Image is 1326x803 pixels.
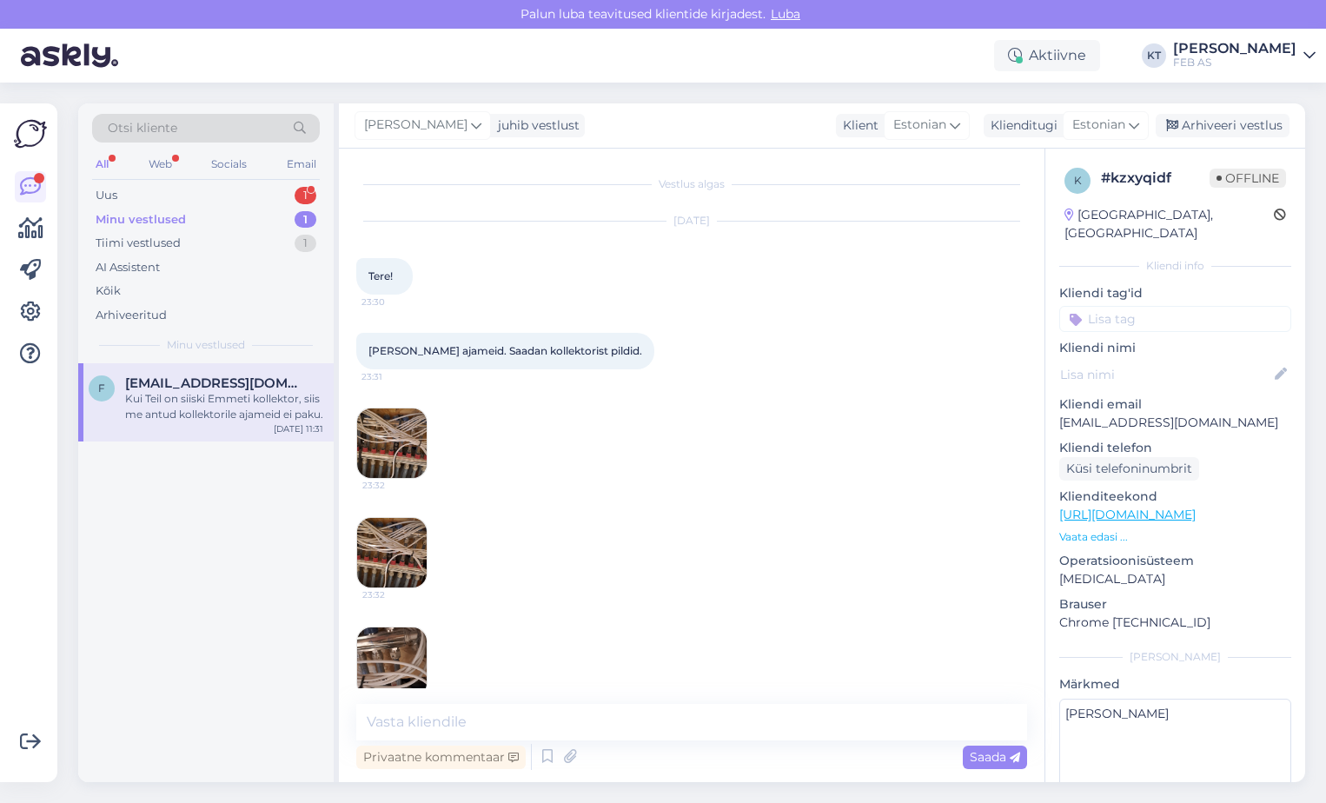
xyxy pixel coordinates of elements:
[208,153,250,176] div: Socials
[1074,174,1082,187] span: k
[361,295,427,309] span: 23:30
[1210,169,1286,188] span: Offline
[1059,529,1291,545] p: Vaata edasi ...
[356,746,526,769] div: Privaatne kommentaar
[361,370,427,383] span: 23:31
[1173,42,1316,70] a: [PERSON_NAME]FEB AS
[1173,42,1296,56] div: [PERSON_NAME]
[125,375,306,391] span: felikavendel35@gmail.com
[96,307,167,324] div: Arhiveeritud
[1064,206,1274,242] div: [GEOGRAPHIC_DATA], [GEOGRAPHIC_DATA]
[108,119,177,137] span: Otsi kliente
[283,153,320,176] div: Email
[96,211,186,229] div: Minu vestlused
[1059,457,1199,481] div: Küsi telefoninumbrit
[766,6,806,22] span: Luba
[96,282,121,300] div: Kõik
[1059,339,1291,357] p: Kliendi nimi
[14,117,47,150] img: Askly Logo
[356,176,1027,192] div: Vestlus algas
[836,116,878,135] div: Klient
[1072,116,1125,135] span: Estonian
[364,116,467,135] span: [PERSON_NAME]
[1059,284,1291,302] p: Kliendi tag'id
[970,749,1020,765] span: Saada
[1059,507,1196,522] a: [URL][DOMAIN_NAME]
[1059,570,1291,588] p: [MEDICAL_DATA]
[1059,649,1291,665] div: [PERSON_NAME]
[1156,114,1290,137] div: Arhiveeri vestlus
[274,422,323,435] div: [DATE] 11:31
[1059,258,1291,274] div: Kliendi info
[1059,488,1291,506] p: Klienditeekond
[167,337,245,353] span: Minu vestlused
[1060,365,1271,384] input: Lisa nimi
[92,153,112,176] div: All
[1142,43,1166,68] div: KT
[356,213,1027,229] div: [DATE]
[368,344,642,357] span: [PERSON_NAME] ajameid. Saadan kollektorist pildid.
[1059,439,1291,457] p: Kliendi telefon
[1173,56,1296,70] div: FEB AS
[1101,168,1210,189] div: # kzxyqidf
[357,408,427,478] img: Attachment
[1059,675,1291,693] p: Märkmed
[98,382,105,395] span: f
[893,116,946,135] span: Estonian
[1059,395,1291,414] p: Kliendi email
[491,116,580,135] div: juhib vestlust
[1059,552,1291,570] p: Operatsioonisüsteem
[1059,595,1291,614] p: Brauser
[96,235,181,252] div: Tiimi vestlused
[125,391,323,422] div: Kui Teil on siiski Emmeti kollektor, siis me antud kollektorile ajameid ei paku.
[96,187,117,204] div: Uus
[1059,614,1291,632] p: Chrome [TECHNICAL_ID]
[362,588,428,601] span: 23:32
[357,518,427,587] img: Attachment
[96,259,160,276] div: AI Assistent
[145,153,176,176] div: Web
[295,235,316,252] div: 1
[368,269,393,282] span: Tere!
[994,40,1100,71] div: Aktiivne
[295,187,316,204] div: 1
[984,116,1057,135] div: Klienditugi
[362,479,428,492] span: 23:32
[295,211,316,229] div: 1
[1059,306,1291,332] input: Lisa tag
[1059,414,1291,432] p: [EMAIL_ADDRESS][DOMAIN_NAME]
[357,627,427,697] img: Attachment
